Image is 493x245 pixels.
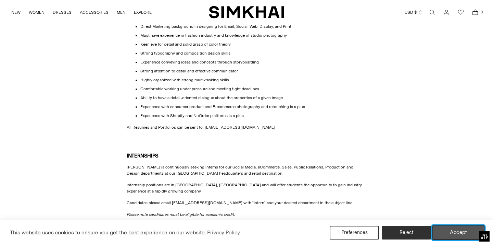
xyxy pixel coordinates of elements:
[11,5,21,20] a: NEW
[127,212,235,217] em: Please note candidates must be eligible for academic credit.
[454,5,468,19] a: Wishlist
[80,5,109,20] a: ACCESSORIES
[140,42,231,47] span: Keen eye for detail and solid grasp of color theory
[127,200,353,205] span: Candidates please email [EMAIL_ADDRESS][DOMAIN_NAME] with "Intern" and your desired department in...
[468,5,482,19] a: Open cart modal
[127,164,366,176] p: [PERSON_NAME] is continuously seeking interns for our Social Media, eCommerce, Sales, Public Rela...
[127,183,362,194] span: Internship positions are in [GEOGRAPHIC_DATA], [GEOGRAPHIC_DATA] and will offer students the oppo...
[127,125,275,130] span: All Resumes and Portfolios can be sent to: [EMAIL_ADDRESS][DOMAIN_NAME]
[134,5,152,20] a: EXPLORE
[117,5,126,20] a: MEN
[140,24,291,29] span: Direct Marketing background in designing for Email, Social, Web, Display, and Print
[432,225,485,240] button: Accept
[140,60,259,65] span: Experience conveying ideas and concepts through storyboarding
[209,5,284,19] a: SIMKHAI
[425,5,439,19] a: Open search modal
[140,69,238,73] span: Strong attention to detail and effective communicator
[140,51,230,56] span: Strong typography and composition design skills
[382,226,431,240] button: Reject
[405,5,423,20] button: USD $
[330,226,379,240] button: Preferences
[127,153,159,159] strong: INTERNSHIPS
[10,229,206,236] span: This website uses cookies to ensure you get the best experience on our website.
[140,78,229,82] span: Highly organized with strong multi-tasking skills
[140,86,259,91] span: Comfortable working under pressure and meeting tight deadlines
[53,5,72,20] a: DRESSES
[206,227,241,238] a: Privacy Policy (opens in a new tab)
[140,113,244,118] span: Experience with Shopify and NuOrder platforms is a plus
[29,5,45,20] a: WOMEN
[479,9,485,15] span: 0
[440,5,453,19] a: Go to the account page
[140,95,283,100] span: Ability to have a detail-oriented dialogue about the properties of a given image
[140,104,305,109] span: Experience with consumer product and E-commerce photography and retouching is a plus
[140,33,287,38] span: Must have experience in Fashion industry and knowledge of studio photography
